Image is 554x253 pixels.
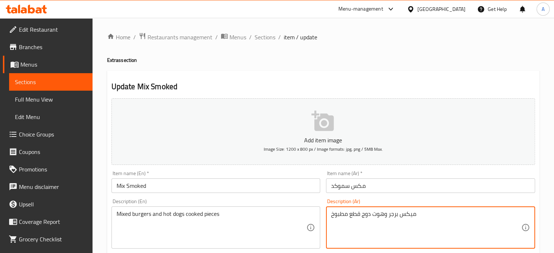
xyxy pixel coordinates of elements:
[542,5,545,13] span: A
[111,178,321,193] input: Enter name En
[111,98,535,165] button: Add item imageImage Size: 1200 x 800 px / Image formats: jpg, png / 5MB Max.
[3,195,93,213] a: Upsell
[9,91,93,108] a: Full Menu View
[3,178,93,195] a: Menu disclaimer
[19,25,87,34] span: Edit Restaurant
[107,32,539,42] nav: breadcrumb
[264,145,383,153] span: Image Size: 1200 x 800 px / Image formats: jpg, png / 5MB Max.
[3,38,93,56] a: Branches
[20,60,87,69] span: Menus
[19,235,87,244] span: Grocery Checklist
[19,182,87,191] span: Menu disclaimer
[139,32,212,42] a: Restaurants management
[249,33,252,41] li: /
[19,165,87,174] span: Promotions
[255,33,275,41] a: Sections
[15,112,87,121] span: Edit Menu
[111,81,535,92] h2: Update Mix Smoked
[133,33,136,41] li: /
[338,5,383,13] div: Menu-management
[19,217,87,226] span: Coverage Report
[19,200,87,209] span: Upsell
[9,73,93,91] a: Sections
[19,130,87,139] span: Choice Groups
[331,210,521,245] textarea: ميكس برجر وهوت دوج قطع مطبوخ
[123,136,524,145] p: Add item image
[9,108,93,126] a: Edit Menu
[148,33,212,41] span: Restaurants management
[229,33,246,41] span: Menus
[3,126,93,143] a: Choice Groups
[417,5,465,13] div: [GEOGRAPHIC_DATA]
[15,78,87,86] span: Sections
[3,56,93,73] a: Menus
[278,33,281,41] li: /
[3,213,93,230] a: Coverage Report
[3,161,93,178] a: Promotions
[284,33,317,41] span: item / update
[221,32,246,42] a: Menus
[19,43,87,51] span: Branches
[3,143,93,161] a: Coupons
[215,33,218,41] li: /
[117,210,307,245] textarea: Mixed burgers and hot dogs cooked pieces
[3,230,93,248] a: Grocery Checklist
[19,147,87,156] span: Coupons
[107,33,130,41] a: Home
[15,95,87,104] span: Full Menu View
[3,21,93,38] a: Edit Restaurant
[326,178,535,193] input: Enter name Ar
[107,56,539,64] h4: Extras section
